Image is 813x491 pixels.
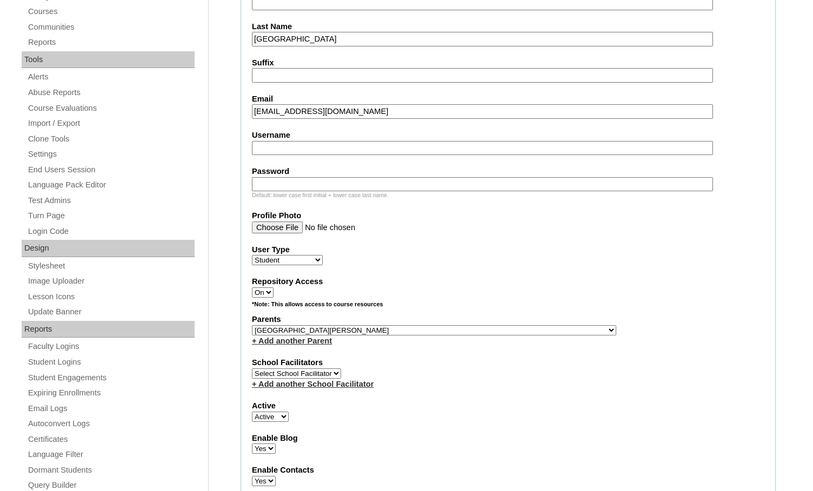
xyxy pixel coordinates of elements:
a: Abuse Reports [27,86,195,99]
a: Autoconvert Logs [27,417,195,431]
div: Default: lower case first initial + lower case last name. [252,191,764,199]
a: Settings [27,147,195,161]
a: Faculty Logins [27,340,195,353]
label: Repository Access [252,276,764,287]
a: Language Filter [27,448,195,461]
div: *Note: This allows access to course resources [252,300,764,314]
a: Dormant Students [27,463,195,477]
label: Email [252,93,764,105]
a: + Add another Parent [252,337,332,345]
label: Last Name [252,21,764,32]
a: Email Logs [27,402,195,415]
label: User Type [252,244,764,255]
label: Parents [252,314,764,325]
a: Student Logins [27,355,195,369]
label: Active [252,400,764,412]
a: Course Evaluations [27,102,195,115]
a: + Add another School Facilitator [252,380,374,388]
a: Login Code [27,225,195,238]
div: Design [22,240,195,257]
a: Courses [27,5,195,18]
label: Profile Photo [252,210,764,221]
div: Tools [22,51,195,69]
a: Test Admins [27,194,195,207]
a: End Users Session [27,163,195,177]
a: Reports [27,36,195,49]
label: Enable Contacts [252,465,764,476]
label: School Facilitators [252,357,764,368]
a: Language Pack Editor [27,178,195,192]
a: Alerts [27,70,195,84]
div: Reports [22,321,195,338]
a: Image Uploader [27,274,195,288]
label: Username [252,130,764,141]
label: Enable Blog [252,433,764,444]
a: Communities [27,21,195,34]
a: Student Engagements [27,371,195,385]
a: Expiring Enrollments [27,386,195,400]
a: Import / Export [27,117,195,130]
label: Password [252,166,764,177]
label: Suffix [252,57,764,69]
a: Update Banner [27,305,195,319]
a: Stylesheet [27,259,195,273]
a: Certificates [27,433,195,446]
a: Clone Tools [27,132,195,146]
a: Turn Page [27,209,195,223]
a: Lesson Icons [27,290,195,304]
